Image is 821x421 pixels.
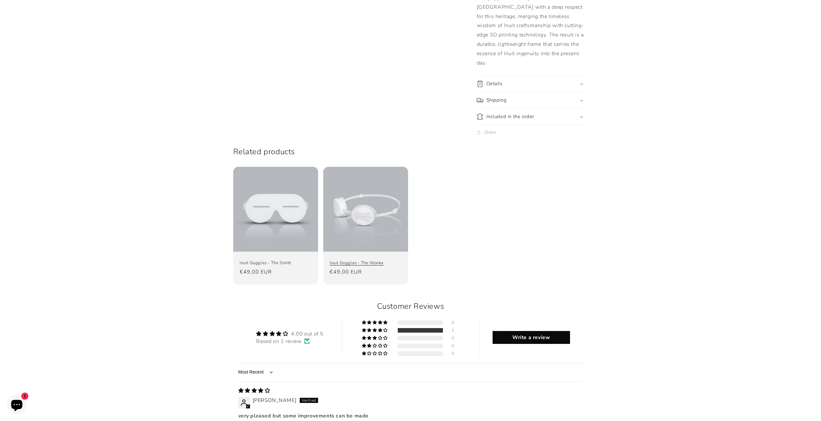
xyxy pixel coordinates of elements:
[253,397,297,404] span: [PERSON_NAME]
[477,92,588,108] summary: Shipping
[256,330,323,337] div: Average rating is 4.00 stars
[452,328,459,333] div: 1
[240,260,312,266] a: Inuit Goggles - The Smith
[291,330,324,337] span: 4.00 out of 5
[477,125,498,139] button: Share
[5,395,28,416] inbox-online-store-chat: Shopify online store chat
[233,147,588,157] h2: Related products
[330,260,402,266] a: Inuit Goggles - The Wonka
[477,76,588,92] summary: Details
[486,114,535,120] h2: Included in the order
[256,338,323,345] div: Based on 1 review
[304,338,310,344] img: Verified Checkmark
[238,301,583,312] h2: Customer Reviews
[477,109,588,125] summary: Included in the order
[486,97,507,104] h2: Shipping
[238,387,270,394] span: 4 star review
[238,366,275,379] select: Sort dropdown
[486,81,503,87] h2: Details
[362,328,389,333] div: 100% (1) reviews with 4 star rating
[238,412,583,419] b: very pleased but some improvements can be made
[493,331,570,344] a: Write a review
